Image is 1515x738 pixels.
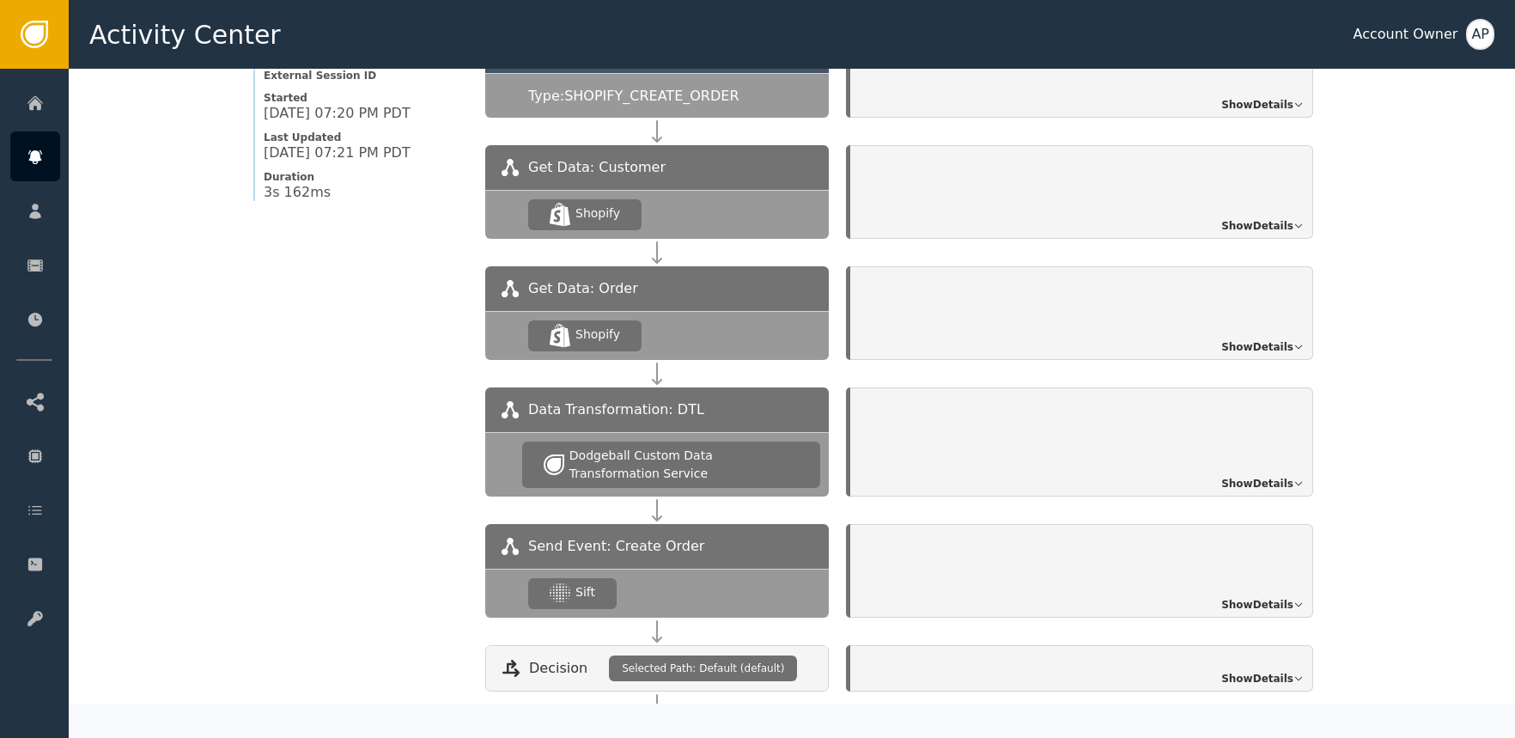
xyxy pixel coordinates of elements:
[528,86,739,107] span: Type: SHOPIFY_CREATE_ORDER
[1221,97,1293,113] span: Show Details
[569,447,799,483] div: Dodgeball Custom Data Transformation Service
[575,204,620,223] div: Shopify
[575,583,595,601] div: Sift
[528,278,638,299] span: Get Data: Order
[264,184,331,201] span: 3s 162ms
[529,658,587,679] span: Decision
[1466,19,1494,50] button: AP
[1221,671,1293,686] span: Show Details
[1221,476,1293,491] span: Show Details
[264,144,411,162] span: [DATE] 07:21 PM PDT
[264,69,468,82] span: External Session ID
[1221,339,1293,355] span: Show Details
[89,15,281,54] span: Activity Center
[264,105,411,122] span: [DATE] 07:20 PM PDT
[528,399,704,420] span: Data Transformation: DTL
[622,661,784,676] span: Selected Path: Default (default)
[1221,597,1293,613] span: Show Details
[528,157,666,178] span: Get Data: Customer
[264,131,468,144] span: Last Updated
[264,170,468,184] span: Duration
[575,326,620,344] div: Shopify
[264,91,468,105] span: Started
[1353,24,1457,45] div: Account Owner
[528,536,704,557] span: Send Event: Create Order
[1221,218,1293,234] span: Show Details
